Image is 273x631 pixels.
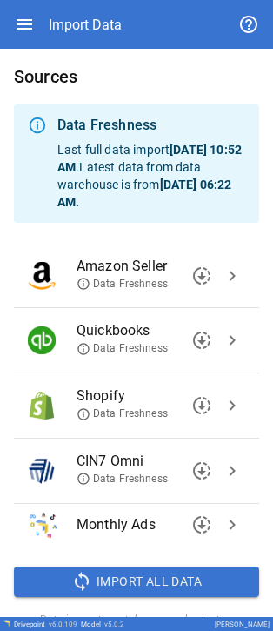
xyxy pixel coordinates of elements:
div: [PERSON_NAME] [215,621,270,628]
span: downloading [191,514,212,535]
span: downloading [191,460,212,481]
span: Shopify [77,386,217,406]
b: [DATE] 06:22 AM . [57,178,231,209]
div: Data Freshness [57,115,245,136]
span: Quickbooks [77,320,217,341]
h6: Data import can take several minutes. [14,611,259,630]
span: chevron_right [222,330,243,351]
div: Drivepoint [14,621,77,628]
span: v 6.0.109 [49,621,77,628]
span: CIN7 Omni [77,451,217,472]
span: Import All Data [97,571,202,593]
span: Data Freshness [77,341,168,356]
img: Amazon Seller [28,262,56,290]
span: Monthly Ads [77,514,217,535]
img: CIN7 Omni [28,457,56,485]
img: Drivepoint [3,620,10,627]
h6: Sources [14,63,259,91]
span: Data Freshness [77,472,168,487]
img: Monthly Ads [28,511,59,539]
div: Model [81,621,124,628]
span: Data Freshness [77,406,168,421]
span: chevron_right [222,395,243,416]
span: downloading [191,395,212,416]
img: Quickbooks [28,326,56,354]
span: sync [71,571,92,592]
span: Amazon Seller [77,256,217,277]
span: downloading [191,330,212,351]
span: v 5.0.2 [104,621,124,628]
b: [DATE] 10:52 AM [57,143,242,174]
span: Data Freshness [77,277,168,292]
div: Import Data [49,17,122,33]
span: chevron_right [222,265,243,286]
p: Last full data import . Latest data from data warehouse is from [57,141,245,211]
span: chevron_right [222,514,243,535]
span: chevron_right [222,460,243,481]
button: Import All Data [14,567,259,598]
img: Shopify [28,392,56,420]
span: downloading [191,265,212,286]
